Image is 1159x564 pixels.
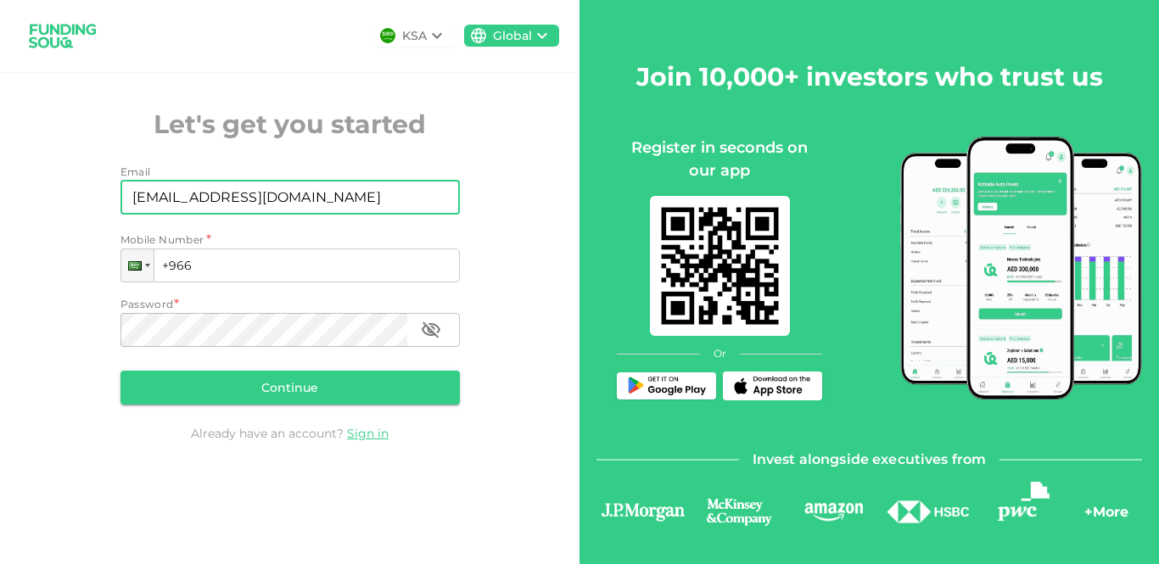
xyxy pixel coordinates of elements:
[998,482,1050,521] img: logo
[624,377,709,396] img: Play Store
[886,500,971,523] img: logo
[731,376,815,396] img: App Store
[493,27,532,45] div: Global
[900,137,1142,399] img: mobile-app
[120,248,460,282] input: 1 (702) 123-4567
[120,425,460,442] div: Already have an account?
[691,496,787,528] img: logo
[596,500,690,523] img: logo
[636,58,1103,96] h2: Join 10,000+ investors who trust us
[347,426,389,441] a: Sign in
[650,196,790,336] img: mobile-app
[120,313,407,347] input: password
[402,27,427,45] div: KSA
[121,249,154,282] div: Saudi Arabia: + 966
[120,105,460,143] h2: Let's get you started
[714,346,726,361] span: Or
[380,28,395,43] img: flag-sa.b9a346574cdc8950dd34b50780441f57.svg
[617,137,822,182] div: Register in seconds on our app
[120,298,174,310] span: Password
[120,371,460,405] button: Continue
[120,181,441,215] input: email
[20,14,105,59] img: logo
[753,448,987,472] span: Invest alongside executives from
[802,500,865,522] img: logo
[120,165,151,178] span: Email
[1084,502,1128,531] div: + More
[120,232,204,248] span: Mobile Number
